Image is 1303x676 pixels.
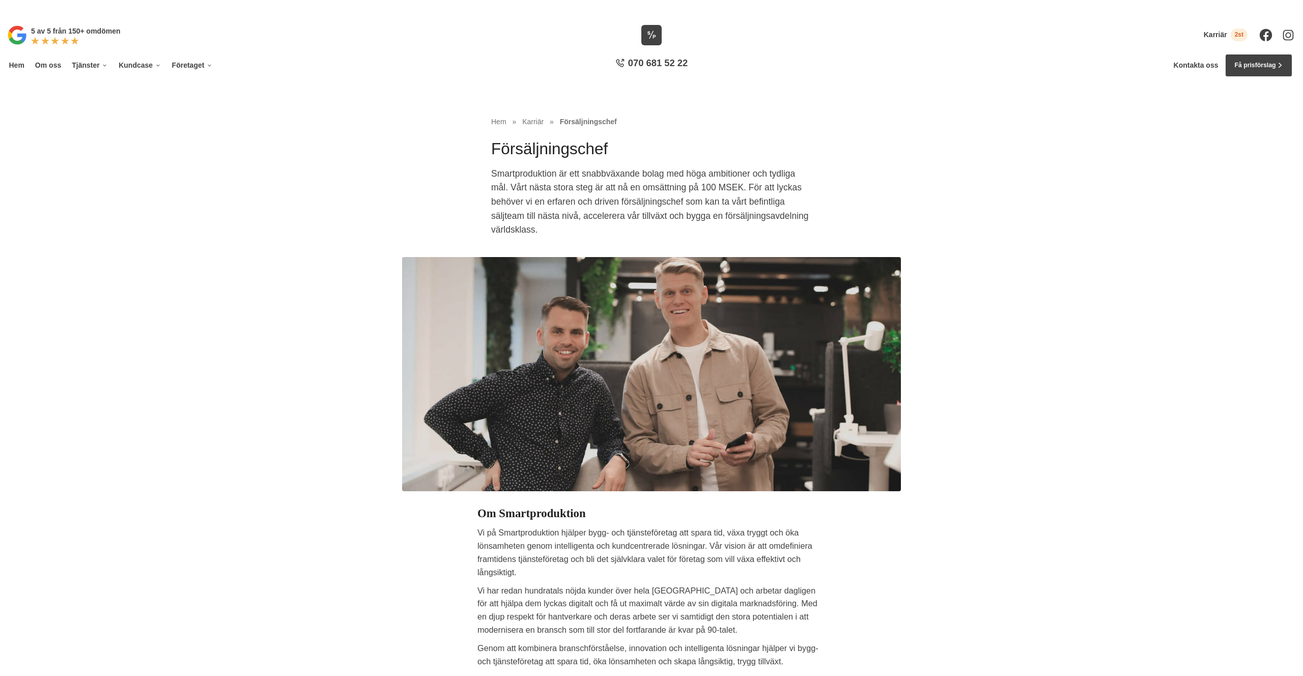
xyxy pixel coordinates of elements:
a: Kundcase [117,54,163,77]
span: Karriär [1204,31,1227,39]
p: Vi vann Årets Unga Företagare i Dalarna 2024 – [4,4,1299,13]
a: Företaget [170,54,214,77]
a: Karriär [522,118,546,126]
a: Tjänster [70,54,110,77]
p: Genom att kombinera branschförståelse, innovation och intelligenta lösningar hjälper vi bygg- och... [477,642,826,668]
img: Försäljningschef [402,257,901,491]
a: 070 681 52 22 [612,57,691,74]
span: 070 681 52 22 [628,57,688,70]
p: 5 av 5 från 150+ omdömen [31,25,120,37]
p: Smartproduktion är ett snabbväxande bolag med höga ambitioner och tydliga mål. Vårt nästa stora s... [491,167,812,242]
p: Vi har redan hundratals nöjda kunder över hela [GEOGRAPHIC_DATA] och arbetar dagligen för att hjä... [477,584,826,637]
a: Få prisförslag [1225,54,1292,77]
a: Karriär 2st [1204,29,1248,41]
a: Hem [7,54,26,77]
strong: Om Smartproduktion [477,507,586,520]
span: » [512,116,516,127]
span: Karriär [522,118,544,126]
a: Försäljningschef [560,118,617,126]
a: Om oss [33,54,63,77]
a: Hem [491,118,506,126]
a: Läs pressmeddelandet här! [682,4,765,11]
a: Kontakta oss [1174,61,1219,70]
nav: Breadcrumb [491,116,812,127]
span: » [550,116,554,127]
span: 2st [1231,29,1248,41]
h1: Försäljningschef [491,138,812,167]
span: Få prisförslag [1234,61,1276,70]
p: Vi på Smartproduktion hjälper bygg- och tjänsteföretag att spara tid, växa tryggt och öka lönsamh... [477,526,826,579]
